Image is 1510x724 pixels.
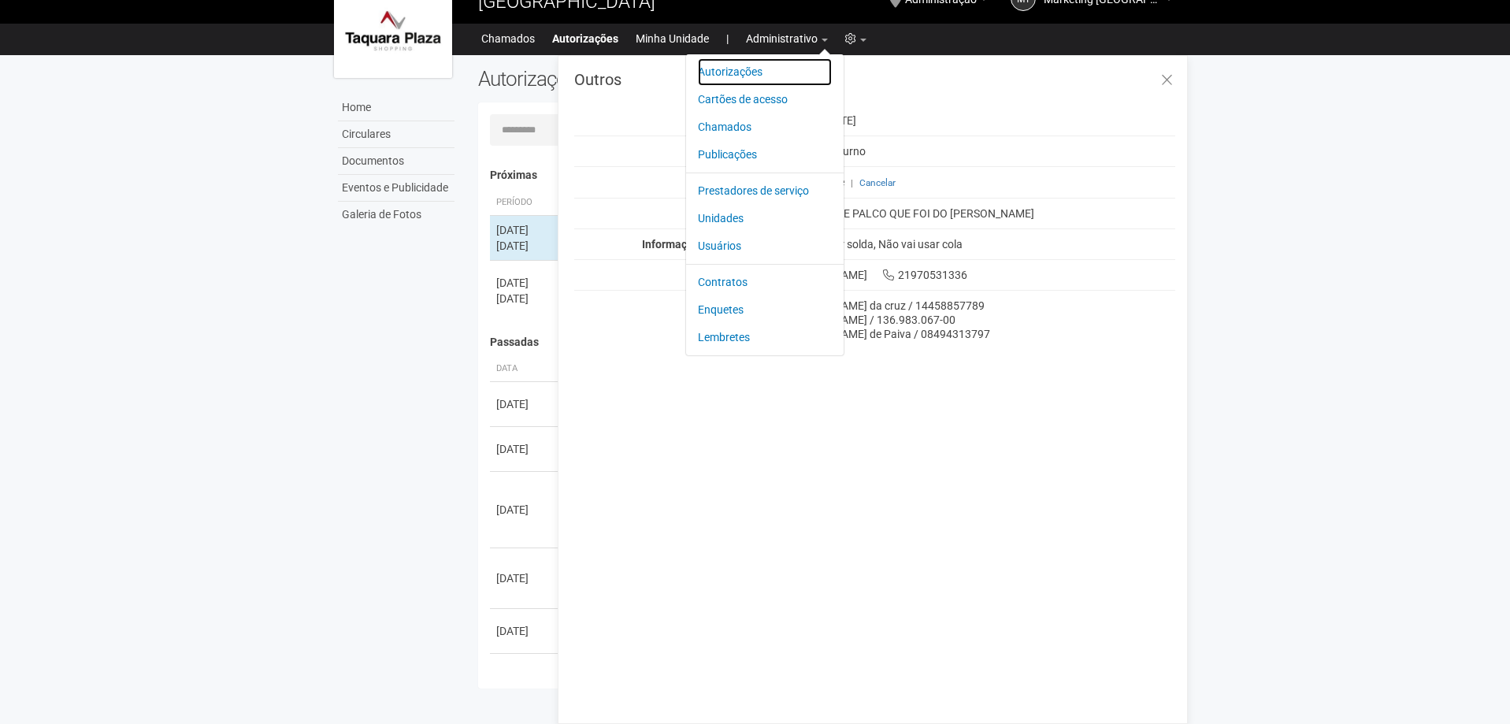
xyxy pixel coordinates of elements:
div: [DATE] [496,275,555,291]
div: Diurno / Noturno [771,144,1188,158]
a: Unidades [698,205,832,232]
div: [DATE] [496,502,555,518]
div: [PERSON_NAME] / 136.983.067-00 [783,313,1176,327]
div: [PERSON_NAME] da cruz / 14458857789 [783,299,1176,313]
strong: Informações adicionais [642,238,759,251]
div: RETIRADA DE PALCO QUE FOI DO [PERSON_NAME] [771,206,1188,221]
a: Home [338,95,454,121]
div: [DATE] [496,396,555,412]
a: Prestadores de serviço [698,177,832,205]
div: [DATE] [496,222,555,238]
a: Configurações [845,28,866,50]
a: Minha Unidade [636,28,709,50]
div: [DATE] [496,291,555,306]
h4: Passadas [490,336,1165,348]
a: Cancelar [859,177,896,188]
h4: Próximas [490,169,1165,181]
th: Período [490,190,561,216]
a: Chamados [481,28,535,50]
a: Administrativo [746,28,828,50]
a: Autorizações [698,58,832,86]
a: Publicações [698,141,832,169]
th: Data [490,356,561,382]
h3: Outros [574,72,1175,87]
div: [DATE] [496,441,555,457]
a: Eventos e Publicidade [338,175,454,202]
a: Enquetes [698,296,832,324]
div: [DATE] [496,238,555,254]
a: Lembretes [698,324,832,351]
div: [DATE] [496,570,555,586]
a: Documentos [338,148,454,175]
a: Chamados [698,113,832,141]
a: Circulares [338,121,454,148]
span: | [851,177,853,188]
a: Autorizações [552,28,618,50]
a: Usuários [698,232,832,260]
div: [DATE] [771,113,1188,128]
a: Cartões de acesso [698,86,832,113]
a: Contratos [698,269,832,296]
div: Não vai usar solda, Não vai usar cola [771,237,1188,251]
div: [DATE] [496,623,555,639]
h2: Autorizações [478,67,815,91]
a: | [726,28,729,50]
div: [PERSON_NAME] 21970531336 [771,268,1188,282]
div: [PERSON_NAME] de Paiva / 08494313797 [783,327,1176,341]
a: Galeria de Fotos [338,202,454,228]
